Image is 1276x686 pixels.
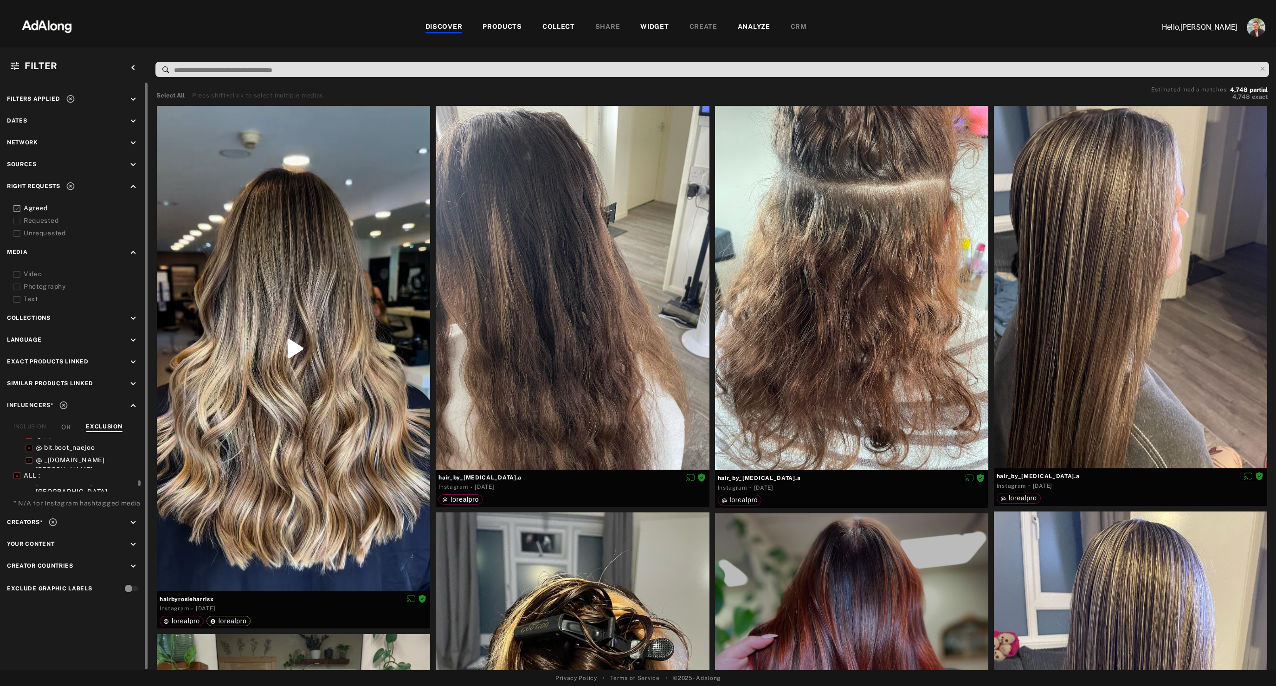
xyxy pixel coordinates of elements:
[470,484,473,491] span: ·
[1033,483,1052,489] time: 2025-09-02T20:13:29.000Z
[962,473,976,483] button: Disable diffusion on this media
[749,484,752,492] span: ·
[7,380,93,387] span: Similar Products Linked
[25,60,58,71] span: Filter
[7,358,89,365] span: Exact Products Linked
[673,674,721,682] span: © 2025 - Adalong
[610,674,659,682] a: Terms of Service
[418,595,426,602] span: Rights agreed
[128,357,138,367] i: keyboard_arrow_down
[7,402,53,408] span: Influencers*
[128,247,138,258] i: keyboard_arrow_up
[1255,472,1263,479] span: Rights agreed
[640,22,669,33] div: WIDGET
[442,496,479,503] div: lorealpro
[172,617,200,625] span: lorealpro
[128,518,138,528] i: keyboard_arrow_down
[438,483,468,491] div: Instagram
[7,563,73,569] span: Creator Countries
[754,485,773,491] time: 2025-09-02T20:13:29.000Z
[7,315,51,321] span: Collections
[1244,16,1268,39] button: Account settings
[1230,88,1268,92] button: 4,748partial
[7,117,27,124] span: Dates
[128,313,138,324] i: keyboard_arrow_down
[128,63,138,73] i: keyboard_arrow_left
[24,269,142,279] div: Video
[997,482,1026,490] div: Instagram
[160,595,427,603] span: hairbyrosieharrisx
[7,541,54,547] span: Your Content
[595,22,620,33] div: SHARE
[13,422,46,432] div: INCLUSION
[210,618,247,624] div: lorealpro
[7,183,60,189] span: Right Requests
[1000,495,1037,501] div: lorealpro
[196,605,215,612] time: 2025-09-02T21:09:30.000Z
[128,181,138,192] i: keyboard_arrow_up
[191,605,193,613] span: ·
[1151,86,1228,93] span: Estimated media matches:
[160,604,189,613] div: Instagram
[603,674,605,682] span: •
[7,337,42,343] span: Language
[24,471,142,480] div: ALL :
[163,618,200,624] div: lorealpro
[128,539,138,550] i: keyboard_arrow_down
[219,617,247,625] span: lorealpro
[7,249,28,255] span: Media
[1028,482,1031,490] span: ·
[451,496,479,503] span: lorealpro
[555,674,597,682] a: Privacy Policy
[128,561,138,571] i: keyboard_arrow_down
[128,94,138,104] i: keyboard_arrow_down
[128,116,138,126] i: keyboard_arrow_down
[7,519,43,525] span: Creators*
[697,474,706,480] span: Rights agreed
[156,91,185,100] button: Select All
[1144,22,1237,33] p: Hello, [PERSON_NAME]
[61,422,71,432] span: OR
[128,160,138,170] i: keyboard_arrow_down
[1241,471,1255,481] button: Disable diffusion on this media
[1232,93,1250,100] span: 4,748
[24,203,142,213] div: Agreed
[128,401,138,411] i: keyboard_arrow_up
[44,444,95,451] span: bit.boot_naejoo
[718,474,986,482] span: hair_by_[MEDICAL_DATA].a
[665,674,668,682] span: •
[730,496,758,504] span: lorealpro
[7,96,60,102] span: Filters applied
[690,22,717,33] div: CREATE
[13,498,142,508] div: * N/A for Instagram hashtagged media
[683,472,697,482] button: Disable diffusion on this media
[1230,86,1248,93] span: 4,748
[542,22,575,33] div: COLLECT
[128,335,138,345] i: keyboard_arrow_down
[976,474,985,481] span: Rights agreed
[722,497,758,503] div: lorealpro
[438,473,706,482] span: hair_by_[MEDICAL_DATA].a
[475,484,494,490] time: 2025-09-02T20:13:29.000Z
[24,282,142,291] div: Photography
[1009,494,1037,502] span: lorealpro
[425,22,463,33] div: DISCOVER
[7,161,37,168] span: Sources
[24,228,142,238] div: Unrequested
[997,472,1264,480] span: hair_by_[MEDICAL_DATA].a
[6,12,88,39] img: 63233d7d88ed69de3c212112c67096b6.png
[718,484,747,492] div: Instagram
[7,584,92,593] div: Exclude Graphic Labels
[128,138,138,148] i: keyboard_arrow_down
[7,139,38,146] span: Network
[483,22,522,33] div: PRODUCTS
[128,379,138,389] i: keyboard_arrow_down
[738,22,770,33] div: ANALYZE
[192,91,323,100] div: Press shift+click to select multiple medias
[1230,641,1276,686] iframe: Chat Widget
[24,216,142,226] div: Requested
[1247,18,1265,37] img: ACg8ocLjEk1irI4XXb49MzUGwa4F_C3PpCyg-3CPbiuLEZrYEA=s96-c
[791,22,807,33] div: CRM
[1151,92,1268,102] button: 4,748exact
